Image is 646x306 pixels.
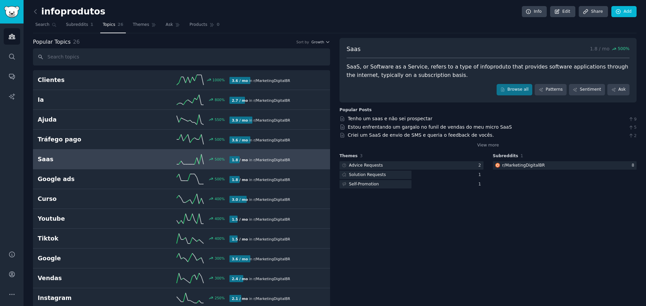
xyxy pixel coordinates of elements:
a: Clientes1000%3.6 / moin r/MarketingDigitalBR [33,70,330,90]
a: Saas500%1.8 / moin r/MarketingDigitalBR [33,149,330,169]
div: 300 % [215,256,225,261]
h2: Google [38,254,134,263]
a: Curso400%3.0 / moin r/MarketingDigitalBR [33,189,330,209]
a: Youtube400%1.5 / moin r/MarketingDigitalBR [33,209,330,229]
span: r/ MarketingDigitalBR [253,98,290,102]
span: r/ MarketingDigitalBR [253,79,290,83]
a: Ask [163,19,182,33]
div: Solution Requests [349,172,386,178]
div: Advice Requests [349,163,383,169]
div: 1 [478,172,483,178]
b: 2.7 / mo [232,98,248,102]
b: 1.8 / mo [232,158,248,162]
span: 26 [118,22,123,28]
a: Vendas300%2.4 / moin r/MarketingDigitalBR [33,268,330,288]
span: Popular Topics [33,38,71,46]
span: 1 [521,154,523,158]
span: r/ MarketingDigitalBR [253,178,290,182]
a: Sentiment [569,84,605,95]
a: Browse all [497,84,533,95]
div: 1000 % [212,78,225,82]
b: 1.5 / mo [232,237,248,241]
a: Products0 [187,19,222,33]
div: 1 [478,181,483,187]
h2: Ajuda [38,116,134,124]
input: Search topics [33,48,330,65]
span: 500 % [618,46,630,52]
div: in [229,196,292,203]
span: Subreddits [493,153,518,159]
h2: infoprodutos [33,6,105,17]
div: in [229,156,292,163]
span: 0 [217,22,220,28]
b: 3.6 / mo [232,138,248,142]
a: Tenho um saas e não sei prospectar [348,116,433,121]
div: 400 % [215,196,225,201]
div: SaaS, or Software as a Service, refers to a type of infoproduto that provides software applicatio... [347,63,630,79]
b: 1.5 / mo [232,217,248,221]
a: Advice Requests2 [339,161,483,170]
div: 400 % [215,236,225,241]
span: Subreddits [66,22,88,28]
a: Self-Promotion1 [339,180,483,188]
div: 300 % [215,276,225,280]
span: Ask [166,22,173,28]
a: Info [522,6,547,17]
span: r/ MarketingDigitalBR [253,297,290,301]
a: Ajuda550%3.9 / moin r/MarketingDigitalBR [33,110,330,130]
div: in [229,255,292,262]
img: MarketingDigitalBR [495,163,500,168]
div: in [229,235,292,243]
span: Products [189,22,207,28]
a: View more [477,142,499,148]
a: Criei um SaaS de envio de SMS e queria o feedback de vocês. [348,132,494,138]
div: in [229,216,292,223]
span: Themes [133,22,149,28]
h2: Tráfego pago [38,135,134,144]
span: Saas [347,45,361,53]
a: Edit [550,6,575,17]
a: Tiktok400%1.5 / moin r/MarketingDigitalBR [33,229,330,249]
a: Add [611,6,637,17]
div: 550 % [215,117,225,122]
div: in [229,97,292,104]
span: r/ MarketingDigitalBR [253,257,290,261]
b: 1.8 / mo [232,178,248,182]
div: 400 % [215,216,225,221]
h2: Saas [38,155,134,164]
a: Search [33,19,59,33]
a: Patterns [535,84,566,95]
a: Google300%3.6 / moin r/MarketingDigitalBR [33,249,330,268]
span: 26 [73,39,80,45]
a: Solution Requests1 [339,171,483,179]
a: Share [579,6,608,17]
div: 250 % [215,296,225,300]
div: 500 % [215,157,225,162]
div: in [229,77,292,84]
div: in [229,295,292,302]
span: r/ MarketingDigitalBR [253,237,290,241]
div: r/ MarketingDigitalBR [502,163,545,169]
a: Ask [607,84,630,95]
a: Topics26 [100,19,125,33]
div: 800 % [215,97,225,102]
span: 1 [91,22,94,28]
span: 2 [628,133,637,139]
b: 3.6 / mo [232,79,248,83]
b: 3.0 / mo [232,198,248,202]
div: 8 [632,163,637,169]
a: MarketingDigitalBRr/MarketingDigitalBR8 [493,161,637,170]
span: r/ MarketingDigitalBR [253,198,290,202]
span: r/ MarketingDigitalBR [253,277,290,281]
img: GummySearch logo [4,6,20,18]
span: Topics [103,22,115,28]
div: in [229,176,292,183]
a: Ia800%2.7 / moin r/MarketingDigitalBR [33,90,330,110]
a: Themes [131,19,159,33]
span: r/ MarketingDigitalBR [253,158,290,162]
span: 3 [360,154,363,158]
a: Estou enfrentando um gargalo no funil de vendas do meu micro SaaS [348,124,512,130]
a: Subreddits1 [64,19,96,33]
div: 500 % [215,137,225,142]
a: Google ads500%1.8 / moin r/MarketingDigitalBR [33,169,330,189]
